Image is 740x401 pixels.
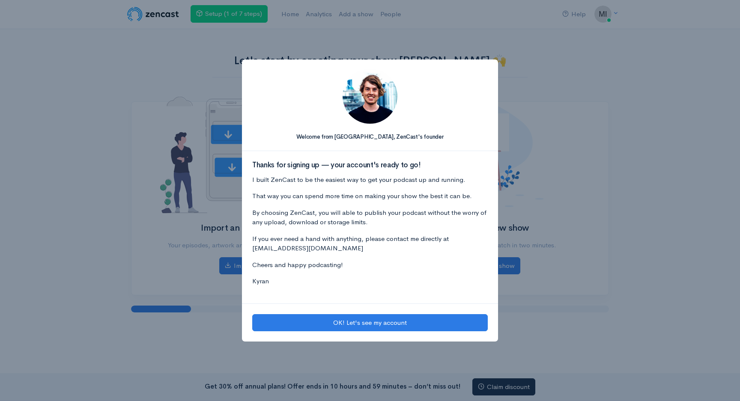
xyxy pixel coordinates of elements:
h3: Thanks for signing up — your account's ready to go! [252,161,488,169]
p: That way you can spend more time on making your show the best it can be. [252,191,488,201]
button: OK! Let's see my account [252,314,488,332]
p: By choosing ZenCast, you will able to publish your podcast without the worry of any upload, downl... [252,208,488,227]
p: Cheers and happy podcasting! [252,260,488,270]
h5: Welcome from [GEOGRAPHIC_DATA], ZenCast's founder [252,134,488,140]
p: Kyran [252,276,488,286]
p: If you ever need a hand with anything, please contact me directly at [EMAIL_ADDRESS][DOMAIN_NAME] [252,234,488,253]
p: I built ZenCast to be the easiest way to get your podcast up and running. [252,175,488,185]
